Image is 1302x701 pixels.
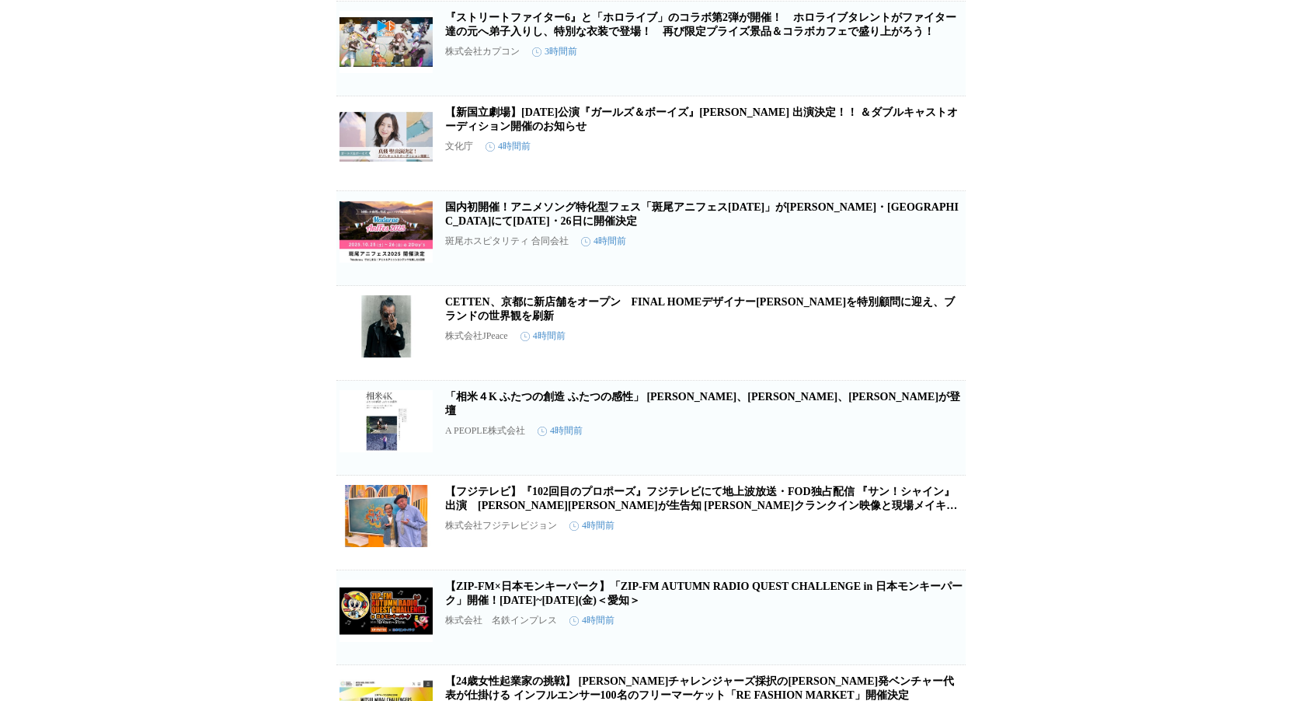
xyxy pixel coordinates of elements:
img: 【新国立劇場】2026年4月公演『ガールズ＆ボーイズ』真飛 聖 出演決定！！ ＆ダブルキャストオーディション開催のお知らせ [339,106,433,168]
a: 『ストリートファイター6』と「ホロライブ」のコラボ第2弾が開催！ ホロライブタレントがファイター達の元へ弟子入りし、特別な衣装で登場！ 再び限定プライズ景品＆コラボカフェで盛り上がろう！ [445,12,956,37]
time: 4時間前 [520,330,566,343]
p: 株式会社JPeace [445,330,508,343]
a: 【フジテレビ】『102回目のプロポーズ』フジテレビにて地上波放送・FOD独占配信 『サン！シャイン』出演 [PERSON_NAME][PERSON_NAME]が生告知 [PERSON_NAME]... [445,486,957,525]
time: 4時間前 [569,519,614,532]
a: 【新国立劇場】[DATE]公演『ガールズ＆ボーイズ』[PERSON_NAME] 出演決定！！ ＆ダブルキャストオーディション開催のお知らせ [445,106,958,132]
a: 「相米４K ふたつの創造 ふたつの感性」 [PERSON_NAME]、[PERSON_NAME]、[PERSON_NAME]が登壇 [445,391,960,417]
time: 3時間前 [532,45,577,58]
p: 株式会社カプコン [445,45,520,58]
a: 【24歳女性起業家の挑戦】 [PERSON_NAME]チャレンジャーズ採択の[PERSON_NAME]発ベンチャー代表が仕掛ける インフルエンサー100名のフリーマーケット「RE FASHION... [445,675,954,701]
p: A PEOPLE株式会社 [445,424,525,438]
p: 斑尾ホスピタリティ 合同会社 [445,235,569,248]
time: 4時間前 [486,140,531,153]
img: 「相米４K ふたつの創造 ふたつの感性」 永瀬正敏、小泉今日子、浅野忠信が登壇 [339,390,433,452]
p: 文化庁 [445,140,473,153]
p: 株式会社フジテレビジョン [445,519,557,532]
img: 【ZIP-FM×日本モンキーパーク】「ZIP-FM AUTUMN RADIO QUEST CHALLENGE in 日本モンキーパーク」開催！2025年10月4日（土）~10月31日(金)＜愛知＞ [339,580,433,642]
a: 【ZIP-FM×日本モンキーパーク】「ZIP-FM AUTUMN RADIO QUEST CHALLENGE in 日本モンキーパーク」開催！[DATE]~[DATE](金)＜愛知＞ [445,581,963,606]
img: 国内初開催！アニメソング特化型フェス「斑尾アニフェス2025」が長野・斑尾高原にて10月25日・26日に開催決定 [339,201,433,263]
img: CETTEN、京都に新店舗をオープン FINAL HOMEデザイナー津村耕佑氏を特別顧問に迎え、ブランドの世界観を刷新 [339,295,433,357]
img: 『ストリートファイター6』と「ホロライブ」のコラボ第2弾が開催！ ホロライブタレントがファイター達の元へ弟子入りし、特別な衣装で登場！ 再び限定プライズ景品＆コラボカフェで盛り上がろう！ [339,11,433,73]
img: 【フジテレビ】『102回目のプロポーズ』フジテレビにて地上波放送・FOD独占配信 『サン！シャイン』出演 武田鉄矢と鈴木おさむが生告知 武田鉄矢クランクイン映像と現場メイキングも公開！！ [339,485,433,547]
a: CETTEN、京都に新店舗をオープン FINAL HOMEデザイナー[PERSON_NAME]を特別顧問に迎え、ブランドの世界観を刷新 [445,296,955,322]
time: 4時間前 [569,614,614,627]
a: 国内初開催！アニメソング特化型フェス「斑尾アニフェス[DATE]」が[PERSON_NAME]・[GEOGRAPHIC_DATA]にて[DATE]・26日に開催決定 [445,201,959,227]
time: 4時間前 [581,235,626,248]
p: 株式会社 名鉄インプレス [445,614,557,627]
time: 4時間前 [538,424,583,438]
